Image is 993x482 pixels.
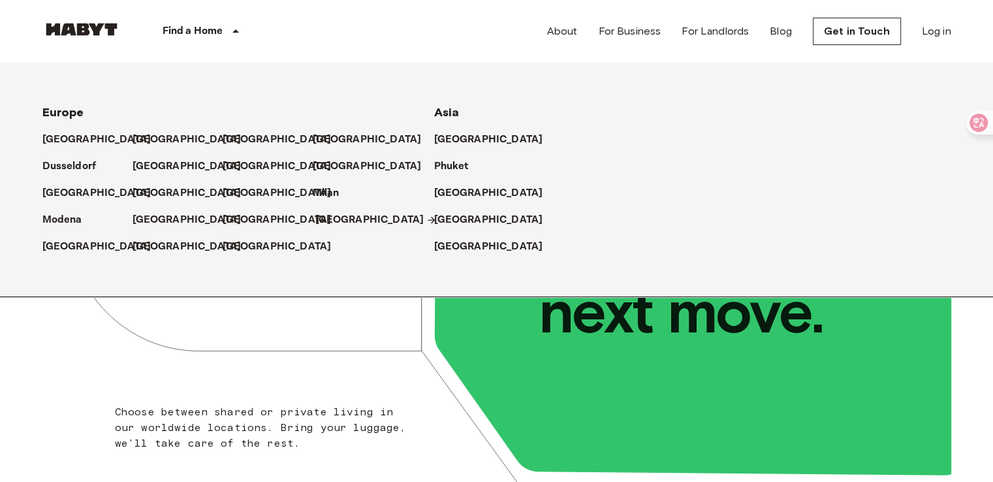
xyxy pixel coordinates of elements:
[434,132,556,148] a: [GEOGRAPHIC_DATA]
[133,212,255,228] a: [GEOGRAPHIC_DATA]
[313,185,353,201] a: Milan
[133,239,255,255] a: [GEOGRAPHIC_DATA]
[315,212,424,228] p: [GEOGRAPHIC_DATA]
[133,185,255,201] a: [GEOGRAPHIC_DATA]
[42,239,151,255] p: [GEOGRAPHIC_DATA]
[133,132,242,148] p: [GEOGRAPHIC_DATA]
[115,404,415,451] p: Choose between shared or private living in our worldwide locations. Bring your luggage, we'll tak...
[434,185,556,201] a: [GEOGRAPHIC_DATA]
[434,212,556,228] a: [GEOGRAPHIC_DATA]
[133,239,242,255] p: [GEOGRAPHIC_DATA]
[313,132,422,148] p: [GEOGRAPHIC_DATA]
[42,185,165,201] a: [GEOGRAPHIC_DATA]
[42,132,165,148] a: [GEOGRAPHIC_DATA]
[434,239,556,255] a: [GEOGRAPHIC_DATA]
[434,159,482,174] a: Phuket
[313,185,339,201] p: Milan
[313,132,435,148] a: [GEOGRAPHIC_DATA]
[133,132,255,148] a: [GEOGRAPHIC_DATA]
[42,23,121,36] img: Habyt
[223,212,345,228] a: [GEOGRAPHIC_DATA]
[42,212,82,228] p: Modena
[547,24,578,39] a: About
[223,212,332,228] p: [GEOGRAPHIC_DATA]
[434,185,543,201] p: [GEOGRAPHIC_DATA]
[922,24,951,39] a: Log in
[223,132,332,148] p: [GEOGRAPHIC_DATA]
[42,105,84,120] span: Europe
[598,24,661,39] a: For Business
[223,239,345,255] a: [GEOGRAPHIC_DATA]
[315,212,437,228] a: [GEOGRAPHIC_DATA]
[434,212,543,228] p: [GEOGRAPHIC_DATA]
[434,239,543,255] p: [GEOGRAPHIC_DATA]
[163,24,223,39] p: Find a Home
[434,132,543,148] p: [GEOGRAPHIC_DATA]
[42,212,95,228] a: Modena
[223,185,332,201] p: [GEOGRAPHIC_DATA]
[223,159,332,174] p: [GEOGRAPHIC_DATA]
[42,159,110,174] a: Dusseldorf
[223,132,345,148] a: [GEOGRAPHIC_DATA]
[223,239,332,255] p: [GEOGRAPHIC_DATA]
[42,132,151,148] p: [GEOGRAPHIC_DATA]
[313,159,422,174] p: [GEOGRAPHIC_DATA]
[770,24,792,39] a: Blog
[133,159,242,174] p: [GEOGRAPHIC_DATA]
[434,159,469,174] p: Phuket
[434,105,460,120] span: Asia
[42,239,165,255] a: [GEOGRAPHIC_DATA]
[223,159,345,174] a: [GEOGRAPHIC_DATA]
[223,185,345,201] a: [GEOGRAPHIC_DATA]
[133,159,255,174] a: [GEOGRAPHIC_DATA]
[813,18,901,45] a: Get in Touch
[313,159,435,174] a: [GEOGRAPHIC_DATA]
[42,159,97,174] p: Dusseldorf
[133,185,242,201] p: [GEOGRAPHIC_DATA]
[133,212,242,228] p: [GEOGRAPHIC_DATA]
[42,185,151,201] p: [GEOGRAPHIC_DATA]
[682,24,749,39] a: For Landlords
